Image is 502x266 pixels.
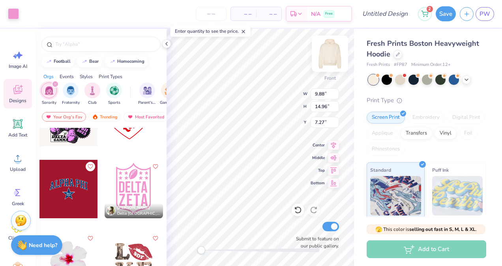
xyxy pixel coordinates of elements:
span: N/A [311,10,320,18]
img: trend_line.gif [81,59,88,64]
div: Transfers [401,127,432,139]
button: Like [86,234,95,243]
span: – – [261,10,277,18]
div: filter for Club [84,82,100,106]
span: Minimum Order: 12 + [411,62,451,68]
span: Club [88,100,97,106]
button: Like [151,234,160,243]
div: homecoming [117,59,144,64]
button: filter button [84,82,100,106]
img: Puff Ink [432,176,483,215]
span: Parent's Weekend [138,100,156,106]
span: Fresh Prints [367,62,390,68]
a: PW [476,7,494,21]
button: filter button [160,82,178,106]
img: Fraternity Image [66,86,75,95]
div: Your Org's Fav [42,112,86,122]
span: Clipart & logos [5,235,31,247]
span: Puff Ink [432,166,449,174]
div: bear [89,59,99,64]
span: PW [480,9,490,19]
img: Parent's Weekend Image [143,86,152,95]
div: Trending [88,112,121,122]
span: Top [311,167,325,174]
div: Styles [80,73,93,80]
label: Submit to feature on our public gallery. [292,235,339,249]
img: trend_line.gif [46,59,52,64]
span: Add Text [8,132,27,138]
div: Rhinestones [367,143,405,155]
div: filter for Sports [106,82,122,106]
span: Designs [9,97,26,104]
img: Club Image [88,86,97,95]
img: Front [314,38,346,69]
div: Enter quantity to see the price. [170,26,251,37]
button: football [41,56,74,67]
div: filter for Fraternity [62,82,80,106]
input: Try "Alpha" [54,40,155,48]
div: Foil [459,127,478,139]
span: Game Day [160,100,178,106]
span: Sports [108,100,120,106]
img: Sports Image [110,86,119,95]
span: Image AI [9,63,27,69]
span: Sorority [42,100,56,106]
div: Digital Print [447,112,485,124]
input: – – [196,7,227,21]
img: Standard [370,176,421,215]
img: trend_line.gif [109,59,116,64]
div: Print Types [99,73,122,80]
span: 2 [427,6,433,12]
button: filter button [106,82,122,106]
img: most_fav.gif [127,114,133,120]
div: filter for Parent's Weekend [138,82,156,106]
input: Untitled Design [356,6,414,22]
button: homecoming [105,56,148,67]
span: This color is . [375,226,477,233]
div: football [54,59,71,64]
span: # FP87 [394,62,407,68]
div: Screen Print [367,112,405,124]
span: Fresh Prints Boston Heavyweight Hoodie [367,39,479,59]
span: Upload [10,166,26,172]
span: Bottom [311,180,325,186]
span: – – [236,10,251,18]
div: filter for Game Day [160,82,178,106]
img: most_fav.gif [45,114,52,120]
span: Middle [311,155,325,161]
span: 🫣 [375,226,382,233]
span: Center [311,142,325,148]
button: Save [436,6,456,21]
strong: Need help? [29,242,57,249]
div: Embroidery [407,112,445,124]
img: trending.gif [92,114,98,120]
div: filter for Sorority [41,82,57,106]
div: Applique [367,127,398,139]
div: Most Favorited [124,112,168,122]
div: Accessibility label [197,246,205,254]
button: 2 [418,7,432,21]
div: Orgs [43,73,54,80]
div: Front [324,75,336,82]
img: Sorority Image [45,86,54,95]
button: filter button [62,82,80,106]
button: Like [151,162,160,171]
strong: selling out fast in S, M, L & XL [409,226,476,232]
span: [PERSON_NAME] [117,205,150,210]
span: Free [325,11,333,17]
div: Vinyl [435,127,457,139]
span: Greek [12,200,24,207]
span: Delta [GEOGRAPHIC_DATA], [US_STATE][GEOGRAPHIC_DATA], [GEOGRAPHIC_DATA] [117,211,160,217]
div: Events [60,73,74,80]
span: Fraternity [62,100,80,106]
div: Print Type [367,96,486,105]
img: Game Day Image [165,86,174,95]
button: Like [86,162,95,171]
button: filter button [138,82,156,106]
span: Standard [370,166,391,174]
button: bear [77,56,102,67]
button: filter button [41,82,57,106]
